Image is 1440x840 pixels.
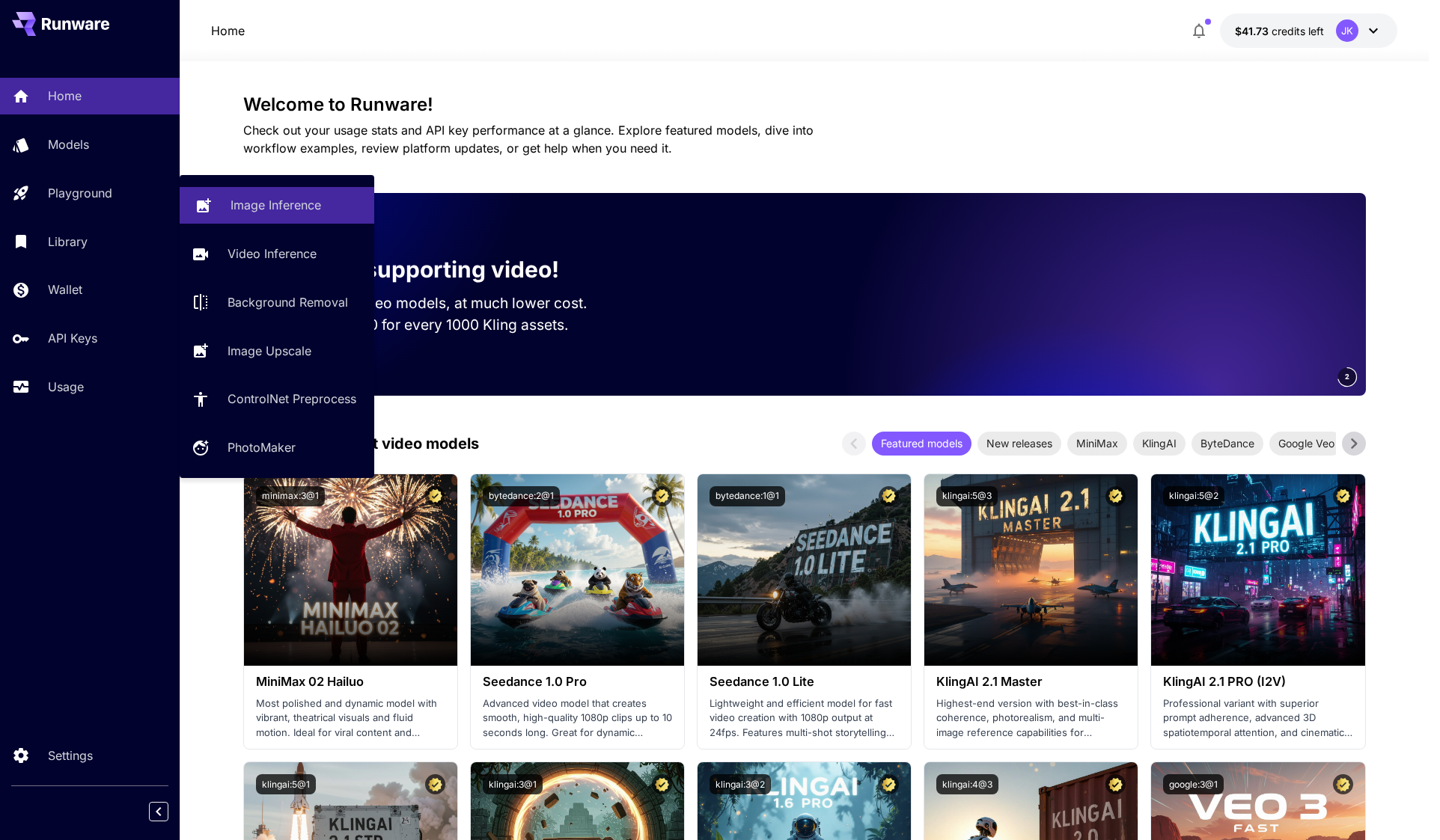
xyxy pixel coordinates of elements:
span: 2 [1345,371,1349,382]
button: klingai:5@3 [936,486,998,506]
p: Usage [48,378,84,396]
p: Lightweight and efficient model for fast video creation with 1080p output at 24fps. Features mult... [710,696,899,741]
a: ControlNet Preprocess [180,381,374,417]
button: Certified Model – Vetted for best performance and includes a commercial license. [652,774,672,794]
p: ControlNet Preprocess [228,390,356,408]
p: Image Inference [231,196,321,214]
p: Professional variant with superior prompt adherence, advanced 3D spatiotemporal attention, and ci... [1163,696,1352,741]
span: Featured models [872,435,971,451]
a: Image Upscale [180,332,374,369]
span: $41.73 [1235,25,1272,37]
p: Most polished and dynamic model with vibrant, theatrical visuals and fluid motion. Ideal for vira... [256,696,445,741]
span: Google Veo [1269,435,1343,451]
h3: MiniMax 02 Hailuo [256,675,445,689]
button: Certified Model – Vetted for best performance and includes a commercial license. [1105,774,1126,794]
a: PhotoMaker [180,429,374,466]
p: Now supporting video! [309,253,559,286]
button: Certified Model – Vetted for best performance and includes a commercial license. [425,486,445,506]
button: klingai:3@2 [710,774,771,794]
span: ByteDance [1192,435,1263,451]
button: bytedance:1@1 [710,486,785,506]
span: New releases [977,435,1061,451]
a: Image Inference [180,187,374,224]
p: Background Removal [228,293,348,311]
div: JK [1336,19,1358,42]
a: Video Inference [180,236,374,272]
h3: Seedance 1.0 Lite [710,675,899,689]
p: Playground [48,184,112,202]
div: $41.72605 [1235,23,1324,39]
button: Certified Model – Vetted for best performance and includes a commercial license. [425,774,445,794]
img: alt [244,474,457,666]
h3: Seedance 1.0 Pro [483,675,672,689]
button: klingai:3@1 [483,774,543,794]
h3: KlingAI 2.1 Master [936,675,1126,689]
p: Video Inference [228,245,317,263]
h3: Welcome to Runware! [243,94,1366,115]
div: Collapse sidebar [160,798,180,825]
img: alt [924,474,1138,666]
p: PhotoMaker [228,438,296,456]
span: credits left [1272,25,1324,37]
p: API Keys [48,329,97,347]
button: Certified Model – Vetted for best performance and includes a commercial license. [879,774,899,794]
p: Highest-end version with best-in-class coherence, photorealism, and multi-image reference capabil... [936,696,1126,741]
button: klingai:5@2 [1163,486,1224,506]
p: Wallet [48,280,82,298]
button: google:3@1 [1163,774,1224,794]
p: Run the best video models, at much lower cost. [267,292,616,314]
p: Home [48,87,82,105]
span: Check out your usage stats and API key performance at a glance. Explore featured models, dive int... [243,123,814,156]
button: Certified Model – Vetted for best performance and includes a commercial license. [1333,486,1353,506]
nav: breadcrumb [211,22,245,40]
button: Collapse sidebar [149,802,168,821]
button: klingai:5@1 [256,774,316,794]
button: Certified Model – Vetted for best performance and includes a commercial license. [1333,774,1353,794]
h3: KlingAI 2.1 PRO (I2V) [1163,675,1352,689]
img: alt [1151,474,1364,666]
button: Certified Model – Vetted for best performance and includes a commercial license. [879,486,899,506]
button: Certified Model – Vetted for best performance and includes a commercial license. [652,486,672,506]
p: Settings [48,747,93,764]
span: MiniMax [1067,435,1127,451]
p: Home [211,22,245,40]
p: Advanced video model that creates smooth, high-quality 1080p clips up to 10 seconds long. Great f... [483,696,672,741]
a: Background Removal [180,284,374,321]
p: Library [48,233,88,251]
p: Save up to $500 for every 1000 Kling assets. [267,314,616,336]
img: alt [698,474,911,666]
button: minimax:3@1 [256,486,325,506]
button: klingai:4@3 [936,774,998,794]
button: Certified Model – Vetted for best performance and includes a commercial license. [1105,486,1126,506]
img: alt [471,474,684,666]
button: $41.72605 [1220,13,1397,48]
button: bytedance:2@1 [483,486,560,506]
p: Models [48,135,89,153]
span: KlingAI [1133,435,1186,451]
p: Image Upscale [228,342,311,360]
